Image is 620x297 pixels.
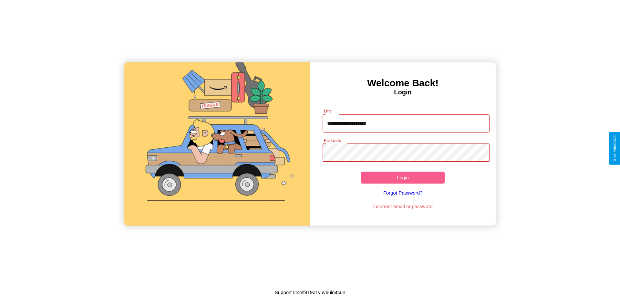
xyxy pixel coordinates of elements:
p: Support ID: mf419o1yuvbuin4cun [275,288,345,297]
img: gif [124,62,310,226]
div: Give Feedback [612,135,617,162]
h4: Login [310,89,496,96]
label: Password [324,138,341,143]
label: Email [324,108,334,114]
a: Forgot Password? [319,184,487,202]
p: Incorrect email or password [319,202,487,211]
button: Login [361,172,445,184]
h3: Welcome Back! [310,78,496,89]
